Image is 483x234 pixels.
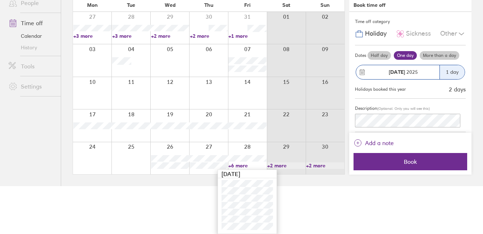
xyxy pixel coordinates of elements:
[389,69,418,75] span: 2025
[127,2,135,8] span: Tue
[228,33,266,39] a: +1 more
[3,79,61,94] a: Settings
[87,2,98,8] span: Mon
[3,59,61,73] a: Tools
[112,33,150,39] a: +3 more
[218,170,277,178] div: [DATE]
[320,2,330,8] span: Sun
[190,33,228,39] a: +2 more
[355,53,366,58] span: Dates
[368,51,391,60] label: Half day
[440,27,466,41] div: Other
[394,51,417,60] label: One day
[359,158,462,165] span: Book
[354,2,386,8] div: Book time off
[389,69,405,75] strong: [DATE]
[228,162,266,169] a: +6 more
[449,86,466,93] div: 2 days
[204,2,213,8] span: Thu
[244,2,251,8] span: Fri
[354,153,467,170] button: Book
[3,42,61,53] a: History
[3,30,61,42] a: Calendar
[365,137,394,149] span: Add a note
[355,16,466,27] div: Time off category
[306,162,344,169] a: +2 more
[354,137,394,149] button: Add a note
[355,61,466,83] button: [DATE] 20251 day
[406,30,431,37] span: Sickness
[151,33,189,39] a: +2 more
[282,2,290,8] span: Sat
[355,105,377,111] span: Description
[267,162,305,169] a: +2 more
[73,33,111,39] a: +3 more
[3,16,61,30] a: Time off
[355,87,406,92] div: Holidays booked this year
[439,65,465,79] div: 1 day
[420,51,459,60] label: More than a day
[165,2,176,8] span: Wed
[365,30,387,37] span: Holiday
[377,106,430,111] span: (Optional. Only you will see this)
